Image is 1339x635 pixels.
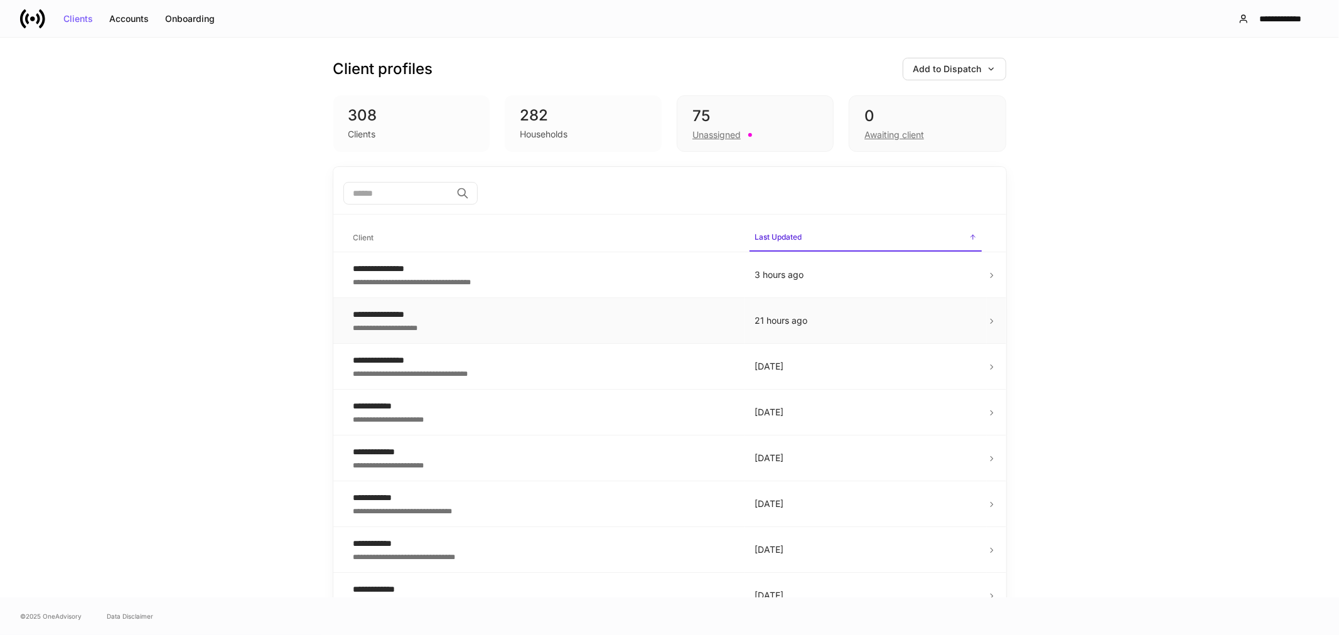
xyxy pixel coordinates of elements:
[864,106,990,126] div: 0
[20,611,82,621] span: © 2025 OneAdvisory
[750,225,982,252] span: Last Updated
[755,406,977,419] p: [DATE]
[165,14,215,23] div: Onboarding
[520,105,647,125] div: 282
[755,360,977,373] p: [DATE]
[864,129,924,141] div: Awaiting client
[109,14,149,23] div: Accounts
[755,231,802,243] h6: Last Updated
[348,128,376,141] div: Clients
[63,14,93,23] div: Clients
[353,232,374,243] h6: Client
[755,269,977,281] p: 3 hours ago
[520,128,567,141] div: Households
[755,452,977,464] p: [DATE]
[913,65,996,73] div: Add to Dispatch
[101,9,157,29] button: Accounts
[755,314,977,327] p: 21 hours ago
[333,59,433,79] h3: Client profiles
[755,589,977,602] p: [DATE]
[903,58,1006,80] button: Add to Dispatch
[849,95,1006,152] div: 0Awaiting client
[677,95,834,152] div: 75Unassigned
[348,105,475,125] div: 308
[755,498,977,510] p: [DATE]
[55,9,101,29] button: Clients
[692,106,818,126] div: 75
[348,225,739,251] span: Client
[157,9,223,29] button: Onboarding
[755,543,977,556] p: [DATE]
[692,129,741,141] div: Unassigned
[107,611,153,621] a: Data Disclaimer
